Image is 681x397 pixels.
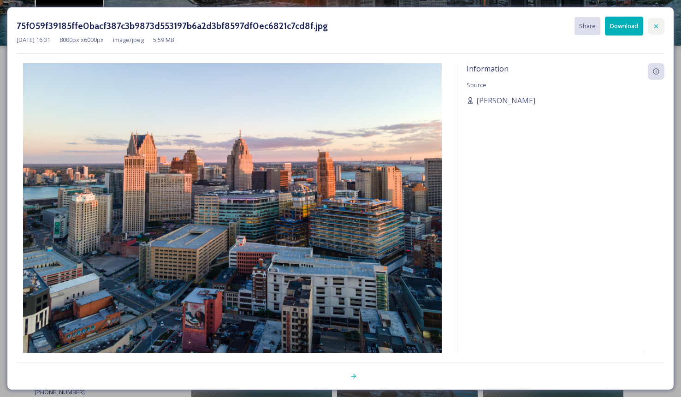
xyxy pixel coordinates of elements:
[113,36,144,44] span: image/jpeg
[153,36,174,44] span: 5.59 MB
[574,17,600,35] button: Share
[17,19,328,33] h3: 75f059f39185ffe0bacf387c3b9873d553197b6a2d3bf8597df0ec6821c7cd8f.jpg
[17,63,448,377] img: 75f059f39185ffe0bacf387c3b9873d553197b6a2d3bf8597df0ec6821c7cd8f.jpg
[605,17,643,36] button: Download
[59,36,104,44] span: 8000 px x 6000 px
[467,81,486,89] span: Source
[17,36,50,44] span: [DATE] 16:31
[467,64,509,74] span: Information
[476,95,535,106] span: [PERSON_NAME]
